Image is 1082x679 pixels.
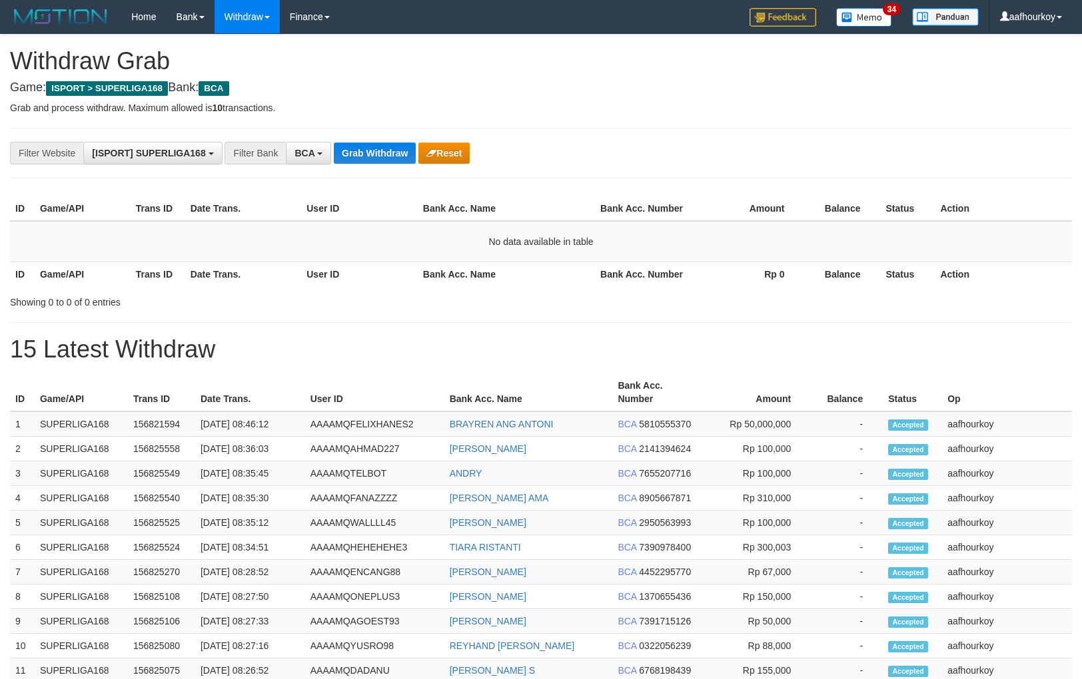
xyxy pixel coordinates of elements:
button: Reset [418,142,470,164]
span: Accepted [888,469,928,480]
h1: 15 Latest Withdraw [10,336,1072,363]
button: Grab Withdraw [334,142,416,164]
th: Bank Acc. Number [612,373,703,411]
td: [DATE] 08:46:12 [195,411,305,437]
td: Rp 88,000 [703,634,811,658]
span: BCA [618,542,636,553]
th: User ID [301,262,418,286]
th: Amount [703,373,811,411]
span: Copy 2950563993 to clipboard [639,517,691,528]
span: Copy 7390978400 to clipboard [639,542,691,553]
td: AAAAMQONEPLUS3 [305,584,444,609]
th: Balance [811,373,883,411]
td: SUPERLIGA168 [35,461,128,486]
td: 1 [10,411,35,437]
td: AAAAMQAGOEST93 [305,609,444,634]
span: BCA [618,665,636,676]
td: 156825080 [128,634,195,658]
span: Accepted [888,493,928,505]
th: ID [10,373,35,411]
td: AAAAMQWALLLL45 [305,511,444,535]
a: TIARA RISTANTI [450,542,521,553]
td: Rp 50,000,000 [703,411,811,437]
td: [DATE] 08:35:45 [195,461,305,486]
span: Accepted [888,444,928,455]
span: BCA [618,616,636,626]
span: 34 [883,3,901,15]
p: Grab and process withdraw. Maximum allowed is transactions. [10,101,1072,114]
span: [ISPORT] SUPERLIGA168 [92,148,205,158]
span: Copy 7391715126 to clipboard [639,616,691,626]
td: [DATE] 08:28:52 [195,560,305,584]
span: Copy 1370655436 to clipboard [639,591,691,602]
td: SUPERLIGA168 [35,535,128,560]
td: 156825108 [128,584,195,609]
th: Bank Acc. Number [595,196,691,221]
span: ISPORT > SUPERLIGA168 [46,81,168,96]
th: Action [935,262,1072,286]
div: Showing 0 to 0 of 0 entries [10,290,441,309]
td: Rp 50,000 [703,609,811,634]
span: Copy 0322056239 to clipboard [639,640,691,651]
h1: Withdraw Grab [10,48,1072,75]
span: Copy 8905667871 to clipboard [639,493,691,503]
td: aafhourkoy [942,461,1072,486]
td: 156825558 [128,437,195,461]
a: [PERSON_NAME] [450,616,526,626]
span: BCA [618,640,636,651]
th: User ID [305,373,444,411]
span: BCA [618,468,636,479]
td: aafhourkoy [942,535,1072,560]
td: AAAAMQAHMAD227 [305,437,444,461]
td: aafhourkoy [942,634,1072,658]
div: Filter Bank [225,142,286,164]
th: User ID [301,196,418,221]
td: aafhourkoy [942,511,1072,535]
td: - [811,511,883,535]
th: Bank Acc. Name [444,373,613,411]
td: 156825525 [128,511,195,535]
span: BCA [618,566,636,577]
td: AAAAMQENCANG88 [305,560,444,584]
a: REYHAND [PERSON_NAME] [450,640,574,651]
td: [DATE] 08:27:16 [195,634,305,658]
th: Bank Acc. Name [418,262,595,286]
td: 2 [10,437,35,461]
th: Status [880,262,935,286]
td: aafhourkoy [942,609,1072,634]
td: 156825524 [128,535,195,560]
td: AAAAMQFANAZZZZ [305,486,444,511]
span: BCA [618,493,636,503]
td: aafhourkoy [942,437,1072,461]
th: Action [935,196,1072,221]
strong: 10 [212,103,223,113]
th: Balance [805,196,881,221]
span: Copy 6768198439 to clipboard [639,665,691,676]
th: Bank Acc. Name [418,196,595,221]
td: - [811,560,883,584]
td: Rp 100,000 [703,461,811,486]
td: Rp 100,000 [703,437,811,461]
td: SUPERLIGA168 [35,634,128,658]
td: AAAAMQFELIXHANES2 [305,411,444,437]
td: [DATE] 08:35:12 [195,511,305,535]
th: Date Trans. [185,196,302,221]
h4: Game: Bank: [10,81,1072,95]
th: ID [10,262,35,286]
td: 156825540 [128,486,195,511]
th: Amount [691,196,805,221]
td: - [811,437,883,461]
td: SUPERLIGA168 [35,609,128,634]
td: [DATE] 08:27:33 [195,609,305,634]
td: SUPERLIGA168 [35,560,128,584]
td: SUPERLIGA168 [35,411,128,437]
span: Accepted [888,518,928,529]
img: panduan.png [912,8,979,26]
span: BCA [294,148,314,158]
td: SUPERLIGA168 [35,486,128,511]
a: [PERSON_NAME] AMA [450,493,549,503]
td: - [811,486,883,511]
button: BCA [286,142,331,164]
th: Op [942,373,1072,411]
td: 9 [10,609,35,634]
